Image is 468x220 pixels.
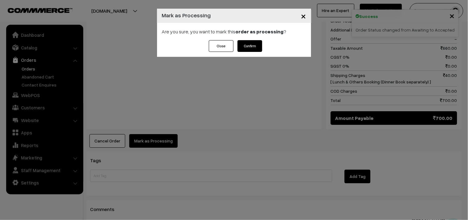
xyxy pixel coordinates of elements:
button: Confirm [238,40,262,52]
span: × [301,10,306,21]
strong: order as processing [236,28,284,35]
button: Close [296,6,311,25]
h4: Mark as Processing [162,11,211,19]
button: Close [209,40,234,52]
div: Are you sure, you want to mark this ? [157,23,311,40]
